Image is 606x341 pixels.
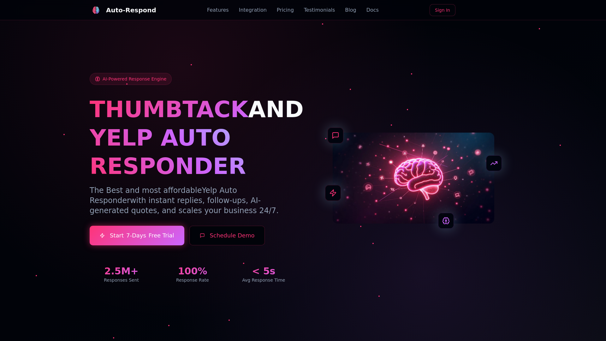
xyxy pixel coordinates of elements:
[90,185,295,216] p: The Best and most affordable with instant replies, follow-ups, AI-generated quotes, and scales yo...
[333,133,494,224] img: AI Neural Network Brain
[126,231,146,240] span: 7-Days
[277,6,294,14] a: Pricing
[90,96,248,123] span: THUMBTACK
[239,6,267,14] a: Integration
[90,266,153,277] div: 2.5M+
[366,6,379,14] a: Docs
[161,277,224,283] div: Response Rate
[207,6,229,14] a: Features
[106,6,156,15] div: Auto-Respond
[90,186,237,205] span: Yelp Auto Responder
[232,266,295,277] div: < 5s
[92,6,100,14] img: Auto-Respond Logo
[90,277,153,283] div: Responses Sent
[90,4,156,16] a: Auto-Respond LogoAuto-Respond
[161,266,224,277] div: 100%
[232,277,295,283] div: Avg Response Time
[90,123,295,180] h1: YELP AUTO RESPONDER
[304,6,335,14] a: Testimonials
[189,226,265,245] button: Schedule Demo
[103,76,166,82] span: AI-Powered Response Engine
[90,226,184,245] a: Start7-DaysFree Trial
[248,96,304,123] span: AND
[345,6,356,14] a: Blog
[430,4,455,16] a: Sign In
[457,3,520,17] iframe: Sign in with Google Button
